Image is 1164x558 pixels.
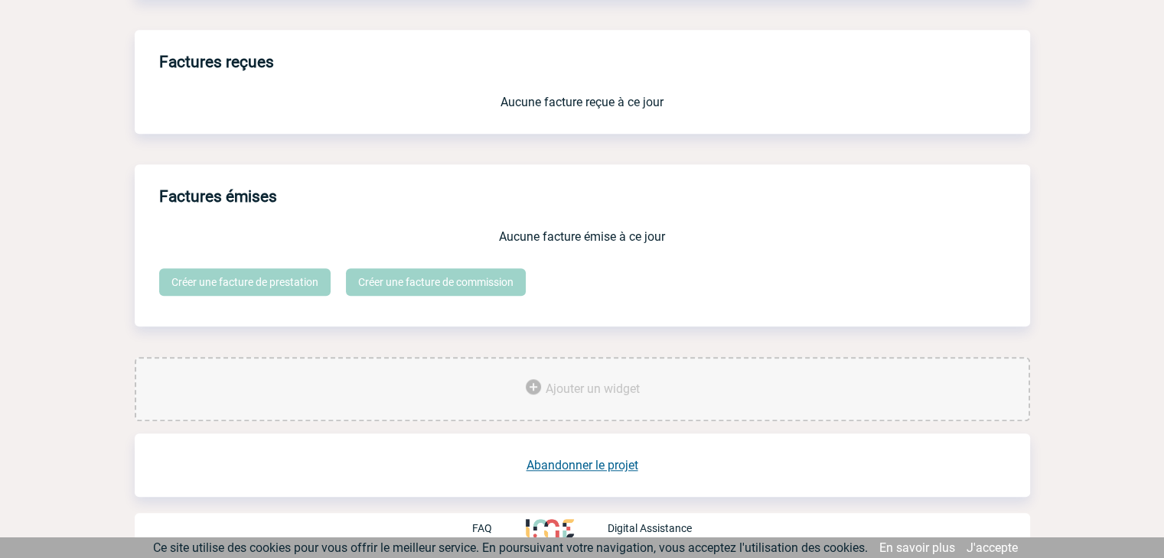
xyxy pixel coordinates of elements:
[527,458,638,472] a: Abandonner le projet
[967,540,1018,555] a: J'accepte
[472,522,492,534] p: FAQ
[159,42,1030,83] h3: Factures reçues
[153,540,868,555] span: Ce site utilise des cookies pour vous offrir le meilleur service. En poursuivant votre navigation...
[546,381,640,396] span: Ajouter un widget
[159,95,1006,109] p: Aucune facture reçue à ce jour
[472,521,526,535] a: FAQ
[526,519,573,537] img: http://www.idealmeetingsevents.fr/
[608,522,692,534] p: Digital Assistance
[346,268,526,296] a: Créer une facture de commission
[159,177,1030,217] h3: Factures émises
[159,229,1006,244] p: Aucune facture émise à ce jour
[879,540,955,555] a: En savoir plus
[159,268,331,296] a: Créer une facture de prestation
[135,357,1030,421] div: Ajouter des outils d'aide à la gestion de votre événement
